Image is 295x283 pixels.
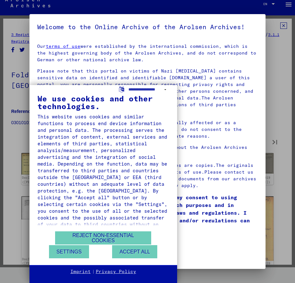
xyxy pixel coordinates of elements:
[96,269,136,275] a: Privacy Policy
[37,95,169,110] div: We use cookies and other technologies.
[49,245,89,258] button: Settings
[55,231,151,244] button: Reject non-essential cookies
[70,269,91,275] a: Imprint
[112,245,157,258] button: Accept all
[37,113,169,235] div: This website uses cookies and similar functions to process end device information and personal da...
